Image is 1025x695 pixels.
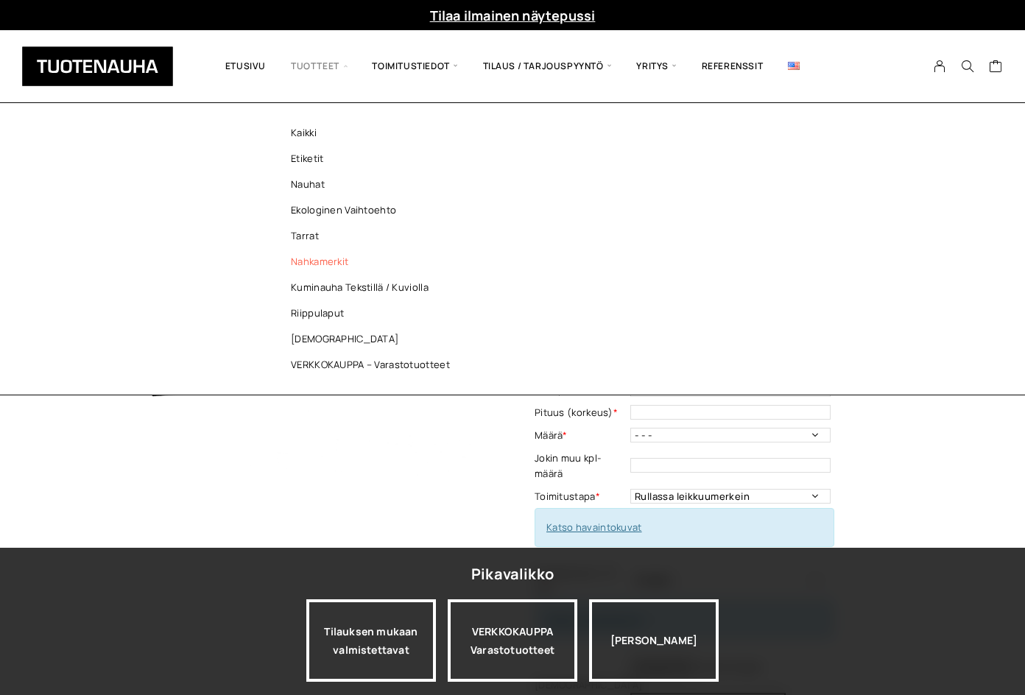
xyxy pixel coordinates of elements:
a: Kaikki [267,120,481,146]
span: Tuotteet [278,41,359,91]
a: Nauhat [267,172,481,197]
a: [DEMOGRAPHIC_DATA] [267,326,481,352]
div: Pikavalikko [471,561,554,588]
a: VERKKOKAUPPA – Varastotuotteet [267,352,481,378]
a: Kuminauha tekstillä / kuviolla [267,275,481,300]
label: Määrä [535,428,627,443]
span: Toimitustiedot [359,41,470,91]
label: Pituus (korkeus) [535,405,627,420]
a: Etiketit [267,146,481,172]
a: Nahkamerkit [267,249,481,275]
a: Ekologinen vaihtoehto [267,197,481,223]
label: Jokin muu kpl-määrä [535,451,627,481]
a: Riippulaput [267,300,481,326]
span: Tilaus / Tarjouspyyntö [471,41,624,91]
span: Yritys [624,41,688,91]
a: Referenssit [689,41,776,91]
a: Tilauksen mukaan valmistettavat [306,599,436,682]
a: My Account [926,60,954,73]
img: Tuotenauha Oy [22,46,173,86]
a: VERKKOKAUPPAVarastotuotteet [448,599,577,682]
a: Etusivu [213,41,278,91]
div: VERKKOKAUPPA Varastotuotteet [448,599,577,682]
a: Cart [989,59,1003,77]
a: Tilaa ilmainen näytepussi [430,7,596,24]
img: English [788,62,800,70]
div: [PERSON_NAME] [589,599,719,682]
a: Katso havaintokuvat [546,521,642,534]
label: Toimitustapa [535,489,627,504]
button: Search [954,60,982,73]
a: Tarrat [267,223,481,249]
